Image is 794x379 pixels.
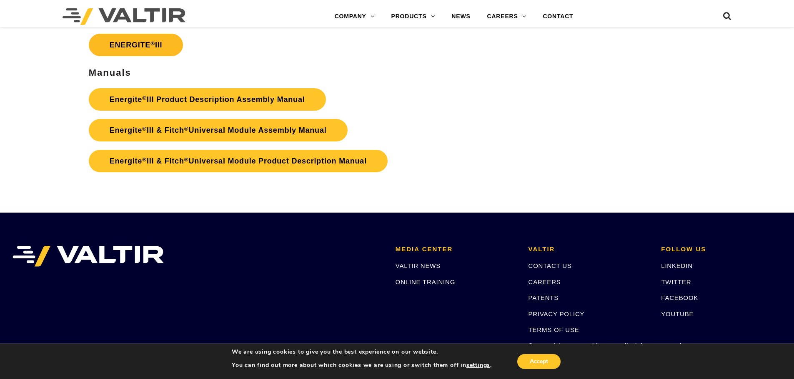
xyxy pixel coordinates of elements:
[142,95,147,101] sup: ®
[466,362,490,369] button: settings
[89,88,326,111] a: Energite®III Product Description Assembly Manual
[232,362,492,369] p: You can find out more about which cookies we are using or switch them off in .
[661,278,691,285] a: TWITTER
[142,156,147,163] sup: ®
[528,341,649,350] p: © Copyright 2023 Valtir, LLC. All Rights Reserved.
[184,156,189,163] sup: ®
[534,8,581,25] a: CONTACT
[396,246,516,253] h2: MEDIA CENTER
[232,348,492,356] p: We are using cookies to give you the best experience on our website.
[89,67,131,78] strong: Manuals
[661,294,698,301] a: FACEBOOK
[528,262,572,269] a: CONTACT US
[528,246,649,253] h2: VALTIR
[443,8,478,25] a: NEWS
[528,310,585,317] a: PRIVACY POLICY
[479,8,535,25] a: CAREERS
[528,294,559,301] a: PATENTS
[13,246,164,267] img: VALTIR
[517,354,561,369] button: Accept
[142,126,147,132] sup: ®
[661,246,781,253] h2: FOLLOW US
[528,278,561,285] a: CAREERS
[396,262,441,269] a: VALTIR NEWS
[184,126,189,132] sup: ®
[528,326,579,333] a: TERMS OF USE
[383,8,443,25] a: PRODUCTS
[396,278,455,285] a: ONLINE TRAINING
[89,119,348,141] a: Energite®III & Fitch®Universal Module Assembly Manual
[326,8,383,25] a: COMPANY
[661,310,694,317] a: YOUTUBE
[150,40,155,47] sup: ®
[661,262,693,269] a: LINKEDIN
[63,8,185,25] img: Valtir
[89,150,388,172] a: Energite®III & Fitch®Universal Module Product Description Manual
[89,34,183,56] a: ENERGITE®III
